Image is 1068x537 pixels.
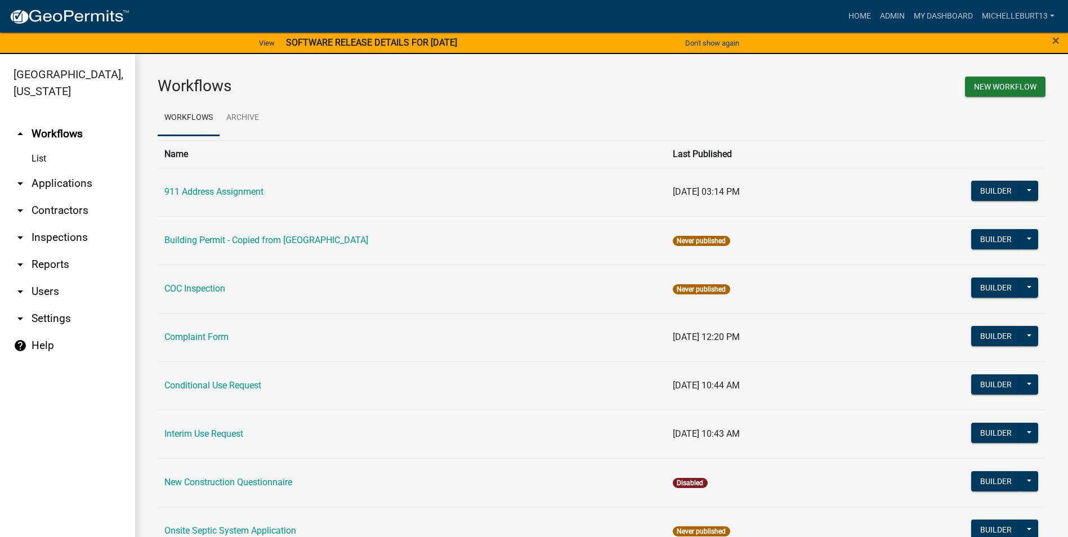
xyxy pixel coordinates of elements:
[909,6,977,27] a: My Dashboard
[158,140,666,168] th: Name
[254,34,279,52] a: View
[673,332,740,342] span: [DATE] 12:20 PM
[673,284,730,294] span: Never published
[971,471,1021,491] button: Builder
[673,236,730,246] span: Never published
[14,231,27,244] i: arrow_drop_down
[971,229,1021,249] button: Builder
[875,6,909,27] a: Admin
[666,140,855,168] th: Last Published
[1052,33,1060,48] span: ×
[14,177,27,190] i: arrow_drop_down
[977,6,1059,27] a: michelleburt13
[286,37,457,48] strong: SOFTWARE RELEASE DETAILS FOR [DATE]
[971,326,1021,346] button: Builder
[164,186,263,197] a: 911 Address Assignment
[164,380,261,391] a: Conditional Use Request
[164,283,225,294] a: COC Inspection
[673,186,740,197] span: [DATE] 03:14 PM
[14,312,27,325] i: arrow_drop_down
[14,258,27,271] i: arrow_drop_down
[971,374,1021,395] button: Builder
[220,100,266,136] a: Archive
[673,380,740,391] span: [DATE] 10:44 AM
[971,181,1021,201] button: Builder
[673,478,707,488] span: Disabled
[681,34,744,52] button: Don't show again
[673,428,740,439] span: [DATE] 10:43 AM
[164,332,229,342] a: Complaint Form
[164,525,296,536] a: Onsite Septic System Application
[164,235,368,245] a: Building Permit - Copied from [GEOGRAPHIC_DATA]
[158,77,593,96] h3: Workflows
[164,477,292,487] a: New Construction Questionnaire
[14,339,27,352] i: help
[971,278,1021,298] button: Builder
[158,100,220,136] a: Workflows
[164,428,243,439] a: Interim Use Request
[14,285,27,298] i: arrow_drop_down
[965,77,1045,97] button: New Workflow
[14,204,27,217] i: arrow_drop_down
[844,6,875,27] a: Home
[14,127,27,141] i: arrow_drop_up
[971,423,1021,443] button: Builder
[1052,34,1060,47] button: Close
[673,526,730,536] span: Never published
